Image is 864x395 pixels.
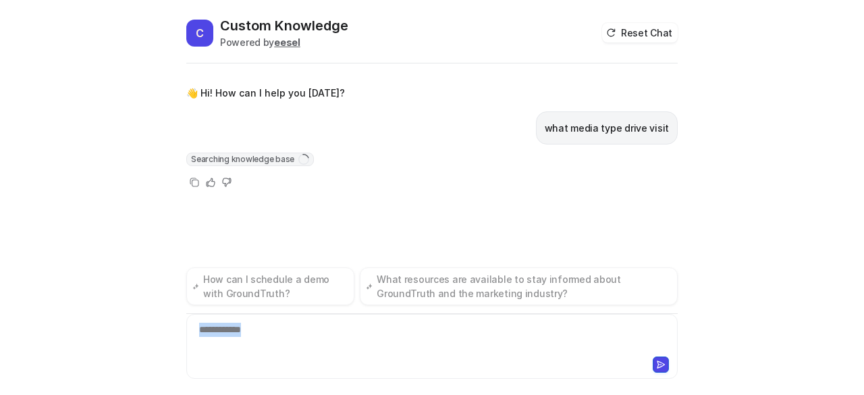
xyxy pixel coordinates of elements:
[360,267,678,305] button: What resources are available to stay informed about GroundTruth and the marketing industry?
[186,85,345,101] p: 👋 Hi! How can I help you [DATE]?
[186,20,213,47] span: C
[602,23,678,43] button: Reset Chat
[186,153,314,166] span: Searching knowledge base
[220,16,348,35] h2: Custom Knowledge
[220,35,348,49] div: Powered by
[274,36,300,48] b: eesel
[545,120,669,136] p: what media type drive visit
[186,267,354,305] button: How can I schedule a demo with GroundTruth?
